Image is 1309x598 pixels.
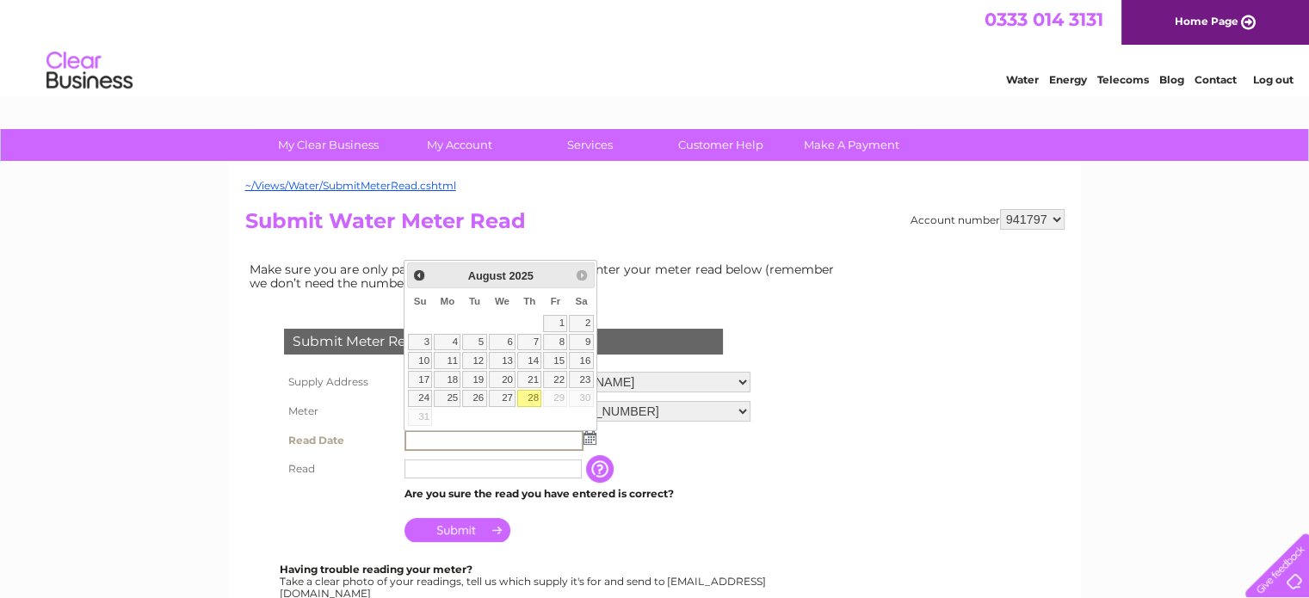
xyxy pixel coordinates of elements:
img: ... [583,431,596,445]
a: Make A Payment [781,129,923,161]
a: 2 [569,315,593,332]
span: Monday [441,296,455,306]
a: 3 [408,334,432,351]
td: Are you sure the read you have entered is correct? [400,483,755,505]
a: ~/Views/Water/SubmitMeterRead.cshtml [245,179,456,192]
a: 13 [489,352,516,369]
a: Telecoms [1097,73,1149,86]
span: 2025 [509,269,533,282]
b: Having trouble reading your meter? [280,563,472,576]
span: Prev [412,268,426,282]
a: Services [519,129,661,161]
a: 10 [408,352,432,369]
a: Contact [1195,73,1237,86]
a: 8 [543,334,567,351]
a: 15 [543,352,567,369]
span: Friday [551,296,561,306]
a: 20 [489,371,516,388]
h2: Submit Water Meter Read [245,209,1065,242]
th: Read [280,455,400,483]
a: 12 [462,352,486,369]
a: 22 [543,371,567,388]
span: Saturday [575,296,587,306]
a: 24 [408,390,432,407]
a: 1 [543,315,567,332]
a: Blog [1159,73,1184,86]
span: Thursday [523,296,535,306]
a: 6 [489,334,516,351]
a: 18 [434,371,460,388]
a: 26 [462,390,486,407]
input: Submit [404,518,510,542]
a: 7 [517,334,541,351]
a: 0333 014 3131 [985,9,1103,30]
div: Account number [911,209,1065,230]
a: Prev [410,265,429,285]
a: Water [1006,73,1039,86]
a: 9 [569,334,593,351]
a: 21 [517,371,541,388]
div: Clear Business is a trading name of Verastar Limited (registered in [GEOGRAPHIC_DATA] No. 3667643... [249,9,1062,83]
a: 19 [462,371,486,388]
th: Read Date [280,426,400,455]
img: logo.png [46,45,133,97]
th: Supply Address [280,367,400,397]
a: 4 [434,334,460,351]
a: Energy [1049,73,1087,86]
a: 23 [569,371,593,388]
td: Make sure you are only paying for what you use. Simply enter your meter read below (remember we d... [245,258,848,294]
a: 16 [569,352,593,369]
th: Meter [280,397,400,426]
a: My Clear Business [257,129,399,161]
div: Submit Meter Read [284,329,723,354]
span: Sunday [414,296,427,306]
a: 11 [434,352,460,369]
a: 14 [517,352,541,369]
span: Wednesday [495,296,509,306]
a: 5 [462,334,486,351]
a: 27 [489,390,516,407]
a: My Account [388,129,530,161]
a: Customer Help [650,129,792,161]
span: August [468,269,506,282]
a: 28 [517,390,541,407]
span: Tuesday [469,296,480,306]
a: 25 [434,390,460,407]
input: Information [586,455,617,483]
a: Log out [1252,73,1293,86]
a: 17 [408,371,432,388]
